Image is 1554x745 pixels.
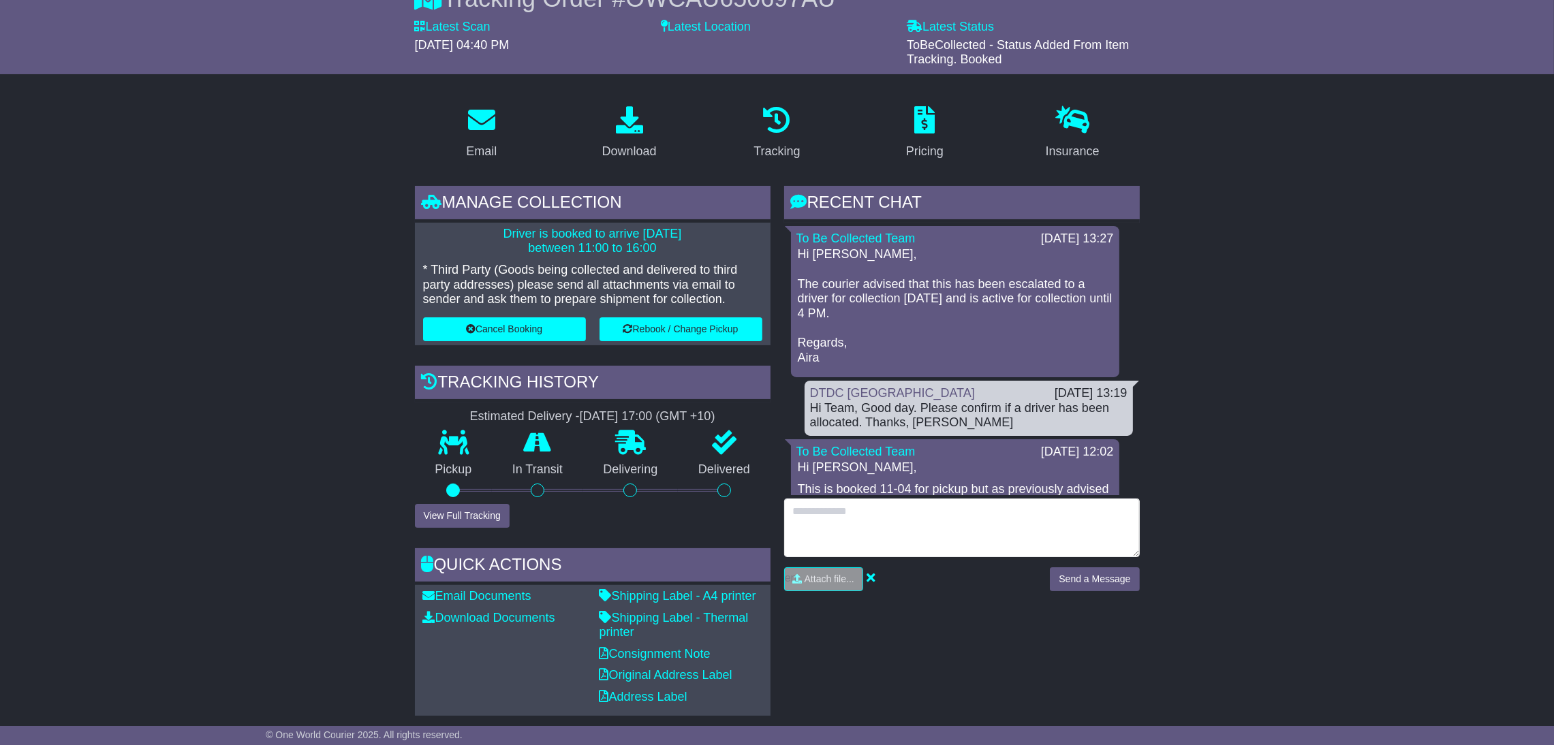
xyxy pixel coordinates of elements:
button: View Full Tracking [415,504,510,528]
span: [DATE] 04:40 PM [415,38,510,52]
a: Address Label [600,690,687,703]
div: Email [466,142,497,161]
a: Shipping Label - A4 printer [600,589,756,603]
a: Tracking [745,101,809,165]
label: Latest Scan [415,20,491,35]
span: © One World Courier 2025. All rights reserved. [266,729,463,740]
a: DTDC [GEOGRAPHIC_DATA] [810,386,975,400]
div: Manage collection [415,186,771,223]
a: Shipping Label - Thermal printer [600,611,749,639]
a: Email [457,101,506,165]
div: Pricing [906,142,944,161]
a: Email Documents [423,589,531,603]
div: RECENT CHAT [784,186,1140,223]
p: Hi [PERSON_NAME], The courier advised that this has been escalated to a driver for collection [DA... [798,247,1113,365]
div: Estimated Delivery - [415,409,771,424]
p: Pickup [415,462,493,477]
div: Download [602,142,657,161]
button: Cancel Booking [423,317,586,341]
div: Hi Team, Good day. Please confirm if a driver has been allocated. Thanks, [PERSON_NAME] [810,401,1128,430]
a: Pricing [897,101,952,165]
p: Delivered [678,462,771,477]
div: [DATE] 17:00 (GMT +10) [580,409,715,424]
p: Hi [PERSON_NAME], [798,460,1113,475]
label: Latest Location [661,20,751,35]
p: In Transit [492,462,583,477]
a: To Be Collected Team [796,232,916,245]
div: Insurance [1046,142,1100,161]
button: Rebook / Change Pickup [600,317,762,341]
p: Driver is booked to arrive [DATE] between 11:00 to 16:00 [423,227,762,256]
div: [DATE] 12:02 [1041,445,1114,460]
label: Latest Status [907,20,994,35]
a: Insurance [1037,101,1108,165]
a: To Be Collected Team [796,445,916,458]
button: Send a Message [1050,567,1139,591]
a: Download Documents [423,611,555,624]
div: [DATE] 13:27 [1041,232,1114,247]
a: Original Address Label [600,668,732,682]
div: Tracking [753,142,800,161]
p: Delivering [583,462,679,477]
div: Tracking history [415,366,771,402]
div: [DATE] 13:19 [1055,386,1128,401]
p: This is booked 11-04 for pickup but as previously advised to you, the courier can still collect t... [798,482,1113,526]
p: * Third Party (Goods being collected and delivered to third party addresses) please send all atta... [423,263,762,307]
span: ToBeCollected - Status Added From Item Tracking. Booked [907,38,1129,67]
a: Consignment Note [600,647,711,661]
a: Download [593,101,666,165]
div: Quick Actions [415,548,771,585]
